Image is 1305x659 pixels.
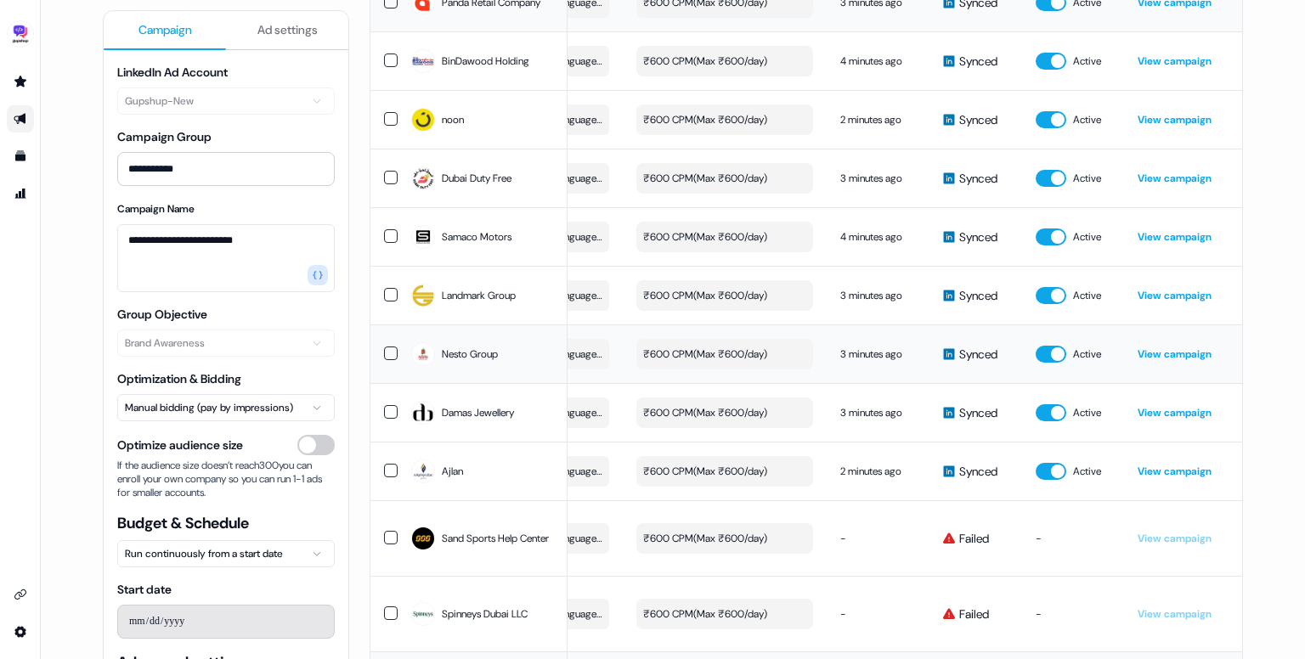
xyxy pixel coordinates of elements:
span: Samaco Motors [442,228,511,245]
a: View campaign [1138,172,1212,185]
a: View campaign [1138,532,1212,545]
td: - [827,500,929,576]
button: ₹600 CPM(Max ₹600/day) [636,46,813,76]
button: Optimize audience size [297,435,335,455]
a: Go to prospects [7,68,34,95]
a: View campaign [1138,54,1212,68]
span: Nesto Group [442,346,498,363]
div: ₹600 CPM ( Max ₹600/day ) [643,170,767,187]
td: 2 minutes ago [827,442,929,500]
a: View campaign [1138,113,1212,127]
span: Synced [959,53,997,70]
div: ₹600 CPM ( Max ₹600/day ) [643,111,767,128]
label: Campaign Name [117,202,195,216]
div: ₹600 CPM ( Max ₹600/day ) [643,404,767,421]
button: ₹600 CPM(Max ₹600/day) [636,397,813,428]
a: View campaign [1138,465,1212,478]
span: Synced [959,404,997,421]
span: Active [1073,170,1101,187]
div: ₹600 CPM ( Max ₹600/day ) [643,346,767,363]
span: Synced [959,170,997,187]
td: 3 minutes ago [827,149,929,207]
a: View campaign [1138,406,1212,420]
span: Synced [959,228,997,245]
span: Campaign [138,21,192,38]
a: View campaign [1138,607,1212,621]
td: - [1022,576,1124,651]
span: Active [1073,228,1101,245]
span: Failed [959,605,989,622]
span: Budget & Schedule [117,513,335,533]
td: 4 minutes ago [827,31,929,90]
span: Failed [959,530,989,547]
button: ₹600 CPM(Max ₹600/day) [636,163,813,194]
label: Optimization & Bidding [117,371,241,386]
span: Synced [959,287,997,304]
span: Active [1073,287,1101,304]
span: Active [1073,53,1101,70]
a: Go to templates [7,143,34,170]
a: View campaign [1138,347,1212,361]
div: ₹600 CPM ( Max ₹600/day ) [643,228,767,245]
td: 3 minutes ago [827,266,929,324]
span: Ad settings [257,21,318,38]
button: ₹600 CPM(Max ₹600/day) [636,599,813,629]
td: - [1022,500,1124,576]
div: ₹600 CPM ( Max ₹600/day ) [643,53,767,70]
a: Go to integrations [7,618,34,645]
span: Active [1073,404,1101,421]
div: ₹600 CPM ( Max ₹600/day ) [643,463,767,480]
td: - [827,576,929,651]
span: Optimize audience size [117,437,243,453]
button: ₹600 CPM(Max ₹600/day) [636,104,813,135]
span: noon [442,111,464,128]
a: Go to attribution [7,180,34,207]
td: 3 minutes ago [827,324,929,383]
button: ₹600 CPM(Max ₹600/day) [636,456,813,487]
a: View campaign [1138,289,1212,302]
label: Group Objective [117,307,207,322]
button: ₹600 CPM(Max ₹600/day) [636,523,813,554]
span: Damas Jewellery [442,404,514,421]
a: Go to outbound experience [7,105,34,132]
span: Sand Sports Help Center [442,530,549,547]
label: Campaign Group [117,129,212,144]
span: Synced [959,463,997,480]
button: ₹600 CPM(Max ₹600/day) [636,339,813,369]
span: Active [1073,463,1101,480]
span: Dubai Duty Free [442,170,511,187]
button: ₹600 CPM(Max ₹600/day) [636,222,813,252]
div: ₹600 CPM ( Max ₹600/day ) [643,605,767,622]
span: If the audience size doesn’t reach 300 you can enroll your own company so you can run 1-1 ads for... [117,459,335,499]
td: 2 minutes ago [827,90,929,149]
div: ₹600 CPM ( Max ₹600/day ) [643,287,767,304]
label: LinkedIn Ad Account [117,65,228,80]
span: Spinneys Dubai LLC [442,605,528,622]
span: Active [1073,111,1101,128]
label: Start date [117,582,172,597]
span: BinDawood Holding [442,53,529,70]
td: 4 minutes ago [827,207,929,266]
span: Landmark Group [442,287,516,304]
button: ₹600 CPM(Max ₹600/day) [636,280,813,311]
td: 3 minutes ago [827,383,929,442]
span: Synced [959,111,997,128]
a: Go to integrations [7,581,34,608]
span: Ajlan [442,463,463,480]
span: Active [1073,346,1101,363]
span: Synced [959,346,997,363]
div: ₹600 CPM ( Max ₹600/day ) [643,530,767,547]
a: View campaign [1138,230,1212,244]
